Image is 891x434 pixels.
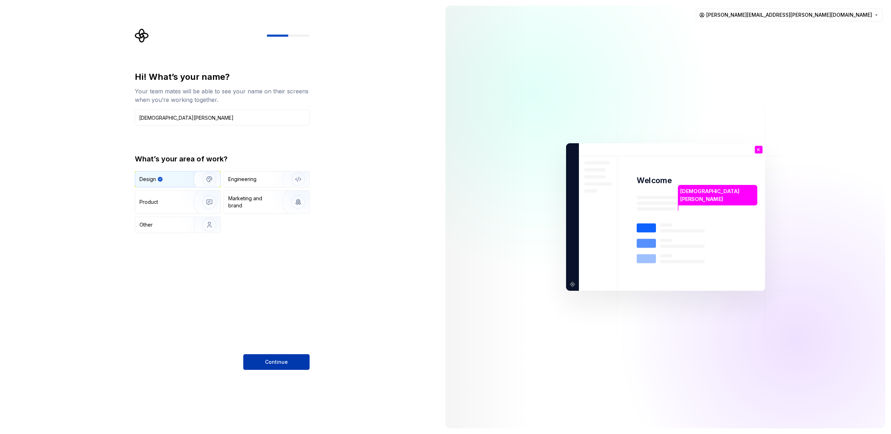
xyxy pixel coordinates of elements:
div: Other [139,221,153,228]
span: Continue [265,358,288,366]
div: Product [139,198,158,206]
div: What’s your area of work? [135,154,310,164]
p: [DEMOGRAPHIC_DATA][PERSON_NAME] [680,187,755,203]
p: K [757,148,760,152]
div: Engineering [228,176,256,183]
div: Marketing and brand [228,195,276,209]
svg: Supernova Logo [135,29,149,43]
span: [PERSON_NAME][EMAIL_ADDRESS][PERSON_NAME][DOMAIN_NAME] [706,11,872,19]
button: [PERSON_NAME][EMAIL_ADDRESS][PERSON_NAME][DOMAIN_NAME] [696,9,882,21]
div: Hi! What’s your name? [135,71,310,83]
div: Your team mates will be able to see your name on their screens when you’re working together. [135,87,310,104]
button: Continue [243,354,310,370]
p: Welcome [637,175,672,186]
div: Design [139,176,156,183]
input: Han Solo [135,110,310,125]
